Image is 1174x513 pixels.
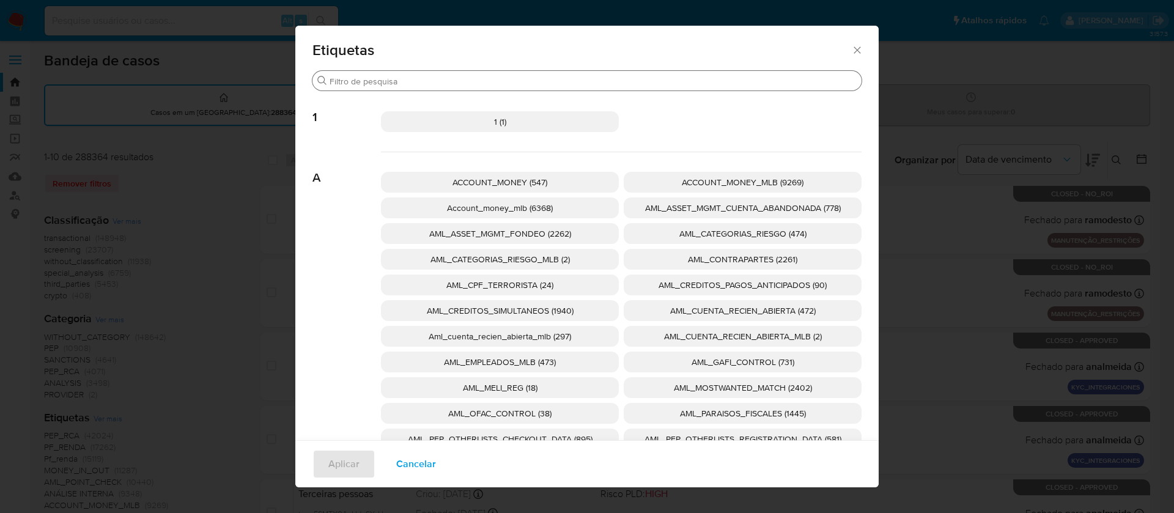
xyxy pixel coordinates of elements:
[381,249,619,270] div: AML_CATEGORIAS_RIESGO_MLB (2)
[645,202,841,214] span: AML_ASSET_MGMT_CUENTA_ABANDONADA (778)
[624,223,862,244] div: AML_CATEGORIAS_RIESGO (474)
[312,92,381,125] span: 1
[670,304,816,317] span: AML_CUENTA_RECIEN_ABIERTA (472)
[381,429,619,449] div: AML_PEP_OTHERLISTS_CHECKOUT_DATA (895)
[381,326,619,347] div: Aml_cuenta_recien_abierta_mlb (297)
[448,407,552,419] span: AML_OFAC_CONTROL (38)
[446,279,553,291] span: AML_CPF_TERRORISTA (24)
[380,449,452,479] button: Cancelar
[851,44,862,55] button: Fechar
[330,76,857,87] input: Filtro de pesquisa
[624,326,862,347] div: AML_CUENTA_RECIEN_ABIERTA_MLB (2)
[624,403,862,424] div: AML_PARAISOS_FISCALES (1445)
[624,377,862,398] div: AML_MOSTWANTED_MATCH (2402)
[381,223,619,244] div: AML_ASSET_MGMT_FONDEO (2262)
[427,304,574,317] span: AML_CREDITOS_SIMULTANEOS (1940)
[682,176,803,188] span: ACCOUNT_MONEY_MLB (9269)
[679,227,807,240] span: AML_CATEGORIAS_RIESGO (474)
[381,403,619,424] div: AML_OFAC_CONTROL (38)
[381,111,619,132] div: 1 (1)
[624,275,862,295] div: AML_CREDITOS_PAGOS_ANTICIPADOS (90)
[396,451,436,478] span: Cancelar
[408,433,593,445] span: AML_PEP_OTHERLISTS_CHECKOUT_DATA (895)
[688,253,797,265] span: AML_CONTRAPARTES (2261)
[429,330,571,342] span: Aml_cuenta_recien_abierta_mlb (297)
[452,176,547,188] span: ACCOUNT_MONEY (547)
[692,356,794,368] span: AML_GAFI_CONTROL (731)
[494,116,506,128] span: 1 (1)
[317,76,327,86] button: Procurar
[381,377,619,398] div: AML_MELI_REG (18)
[444,356,556,368] span: AML_EMPLEADOS_MLB (473)
[624,300,862,321] div: AML_CUENTA_RECIEN_ABIERTA (472)
[674,382,812,394] span: AML_MOSTWANTED_MATCH (2402)
[624,352,862,372] div: AML_GAFI_CONTROL (731)
[381,300,619,321] div: AML_CREDITOS_SIMULTANEOS (1940)
[680,407,806,419] span: AML_PARAISOS_FISCALES (1445)
[624,249,862,270] div: AML_CONTRAPARTES (2261)
[381,275,619,295] div: AML_CPF_TERRORISTA (24)
[429,227,571,240] span: AML_ASSET_MGMT_FONDEO (2262)
[312,152,381,185] span: A
[664,330,822,342] span: AML_CUENTA_RECIEN_ABIERTA_MLB (2)
[430,253,570,265] span: AML_CATEGORIAS_RIESGO_MLB (2)
[381,352,619,372] div: AML_EMPLEADOS_MLB (473)
[659,279,827,291] span: AML_CREDITOS_PAGOS_ANTICIPADOS (90)
[624,172,862,193] div: ACCOUNT_MONEY_MLB (9269)
[381,197,619,218] div: Account_money_mlb (6368)
[624,429,862,449] div: AML_PEP_OTHERLISTS_REGISTRATION_DATA (581)
[463,382,537,394] span: AML_MELI_REG (18)
[624,197,862,218] div: AML_ASSET_MGMT_CUENTA_ABANDONADA (778)
[381,172,619,193] div: ACCOUNT_MONEY (547)
[644,433,841,445] span: AML_PEP_OTHERLISTS_REGISTRATION_DATA (581)
[447,202,553,214] span: Account_money_mlb (6368)
[312,43,851,57] span: Etiquetas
